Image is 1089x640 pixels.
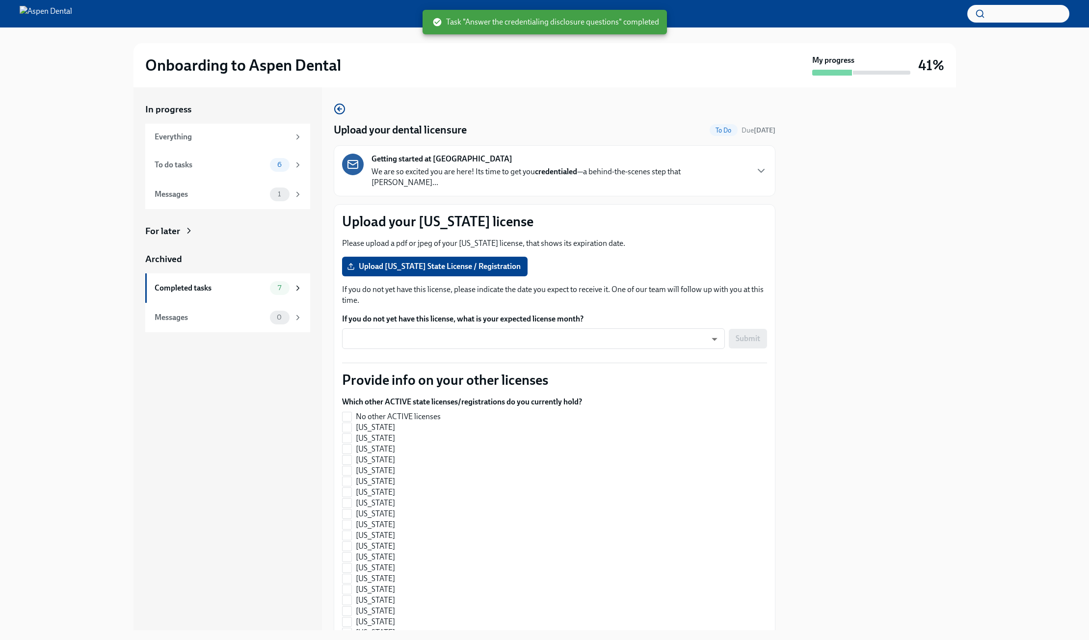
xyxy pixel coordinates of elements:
[356,552,395,562] span: [US_STATE]
[356,562,395,573] span: [US_STATE]
[356,433,395,444] span: [US_STATE]
[356,606,395,616] span: [US_STATE]
[356,508,395,519] span: [US_STATE]
[710,127,738,134] span: To Do
[432,17,659,27] span: Task "Answer the credentialing disclosure questions" completed
[155,160,266,170] div: To do tasks
[145,253,310,266] a: Archived
[342,257,528,276] label: Upload [US_STATE] State License / Registration
[356,573,395,584] span: [US_STATE]
[372,154,512,164] strong: Getting started at [GEOGRAPHIC_DATA]
[356,627,395,638] span: [US_STATE]
[918,56,944,74] h3: 41%
[356,411,441,422] span: No other ACTIVE licenses
[356,541,395,552] span: [US_STATE]
[334,123,467,137] h4: Upload your dental licensure
[356,498,395,508] span: [US_STATE]
[145,273,310,303] a: Completed tasks7
[754,126,775,134] strong: [DATE]
[271,161,288,168] span: 6
[342,397,582,407] label: Which other ACTIVE state licenses/registrations do you currently hold?
[372,166,747,188] p: We are so excited you are here! Its time to get you —a behind-the-scenes step that [PERSON_NAME]...
[145,55,341,75] h2: Onboarding to Aspen Dental
[356,476,395,487] span: [US_STATE]
[155,132,290,142] div: Everything
[145,225,310,238] a: For later
[145,103,310,116] a: In progress
[145,180,310,209] a: Messages1
[20,6,72,22] img: Aspen Dental
[356,444,395,454] span: [US_STATE]
[356,465,395,476] span: [US_STATE]
[342,238,767,249] p: Please upload a pdf or jpeg of your [US_STATE] license, that shows its expiration date.
[145,150,310,180] a: To do tasks6
[342,213,767,230] p: Upload your [US_STATE] license
[356,487,395,498] span: [US_STATE]
[155,312,266,323] div: Messages
[342,371,767,389] p: Provide info on your other licenses
[155,189,266,200] div: Messages
[272,284,287,292] span: 7
[145,303,310,332] a: Messages0
[145,225,180,238] div: For later
[342,314,767,324] label: If you do not yet have this license, what is your expected license month?
[272,190,287,198] span: 1
[349,262,521,271] span: Upload [US_STATE] State License / Registration
[742,126,775,135] span: October 9th, 2025 10:00
[342,328,725,349] div: ​
[342,284,767,306] p: If you do not yet have this license, please indicate the date you expect to receive it. One of ou...
[145,124,310,150] a: Everything
[356,422,395,433] span: [US_STATE]
[356,530,395,541] span: [US_STATE]
[155,283,266,293] div: Completed tasks
[356,454,395,465] span: [US_STATE]
[356,519,395,530] span: [US_STATE]
[271,314,288,321] span: 0
[356,584,395,595] span: [US_STATE]
[535,167,577,176] strong: credentialed
[742,126,775,134] span: Due
[356,616,395,627] span: [US_STATE]
[812,55,854,66] strong: My progress
[356,595,395,606] span: [US_STATE]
